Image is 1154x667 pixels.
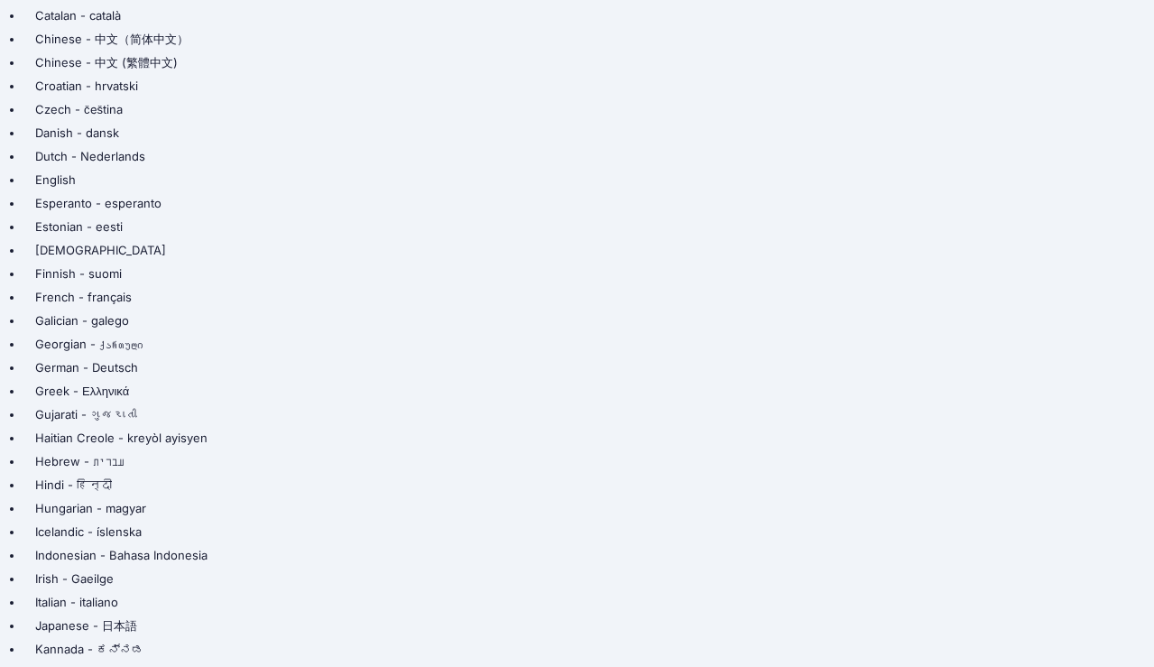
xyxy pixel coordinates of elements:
[23,310,1154,333] a: Galician - galego
[23,568,1154,591] a: Irish - Gaeilge
[23,216,1154,239] a: Estonian - eesti
[23,122,1154,145] a: Danish - dansk
[23,239,1154,263] a: [DEMOGRAPHIC_DATA]
[23,51,1154,75] a: Chinese - 中文 (繁體中文)
[23,357,1154,380] a: German - Deutsch
[23,286,1154,310] a: French - français
[23,474,1154,497] a: Hindi - हिन्दी
[23,591,1154,615] a: Italian - italiano
[23,263,1154,286] a: Finnish - suomi
[23,544,1154,568] a: Indonesian - Bahasa Indonesia
[23,75,1154,98] a: Croatian - hrvatski
[23,169,1154,192] a: English
[23,5,1154,28] a: Catalan - català
[23,427,1154,450] a: Haitian Creole - kreyòl ayisyen
[23,192,1154,216] a: Esperanto - esperanto
[23,615,1154,638] a: Japanese - 日本語
[23,521,1154,544] a: Icelandic - íslenska
[23,145,1154,169] a: Dutch - Nederlands
[23,403,1154,427] a: Gujarati - ગુજરાતી
[23,380,1154,403] a: Greek - Ελληνικά
[23,28,1154,51] a: Chinese - 中文（简体中文）
[23,450,1154,474] a: Hebrew - ‎‫עברית‬‎
[23,638,1154,662] a: Kannada - ಕನ್ನಡ
[23,497,1154,521] a: Hungarian - magyar
[23,98,1154,122] a: Czech - čeština
[23,333,1154,357] a: Georgian - ქართული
